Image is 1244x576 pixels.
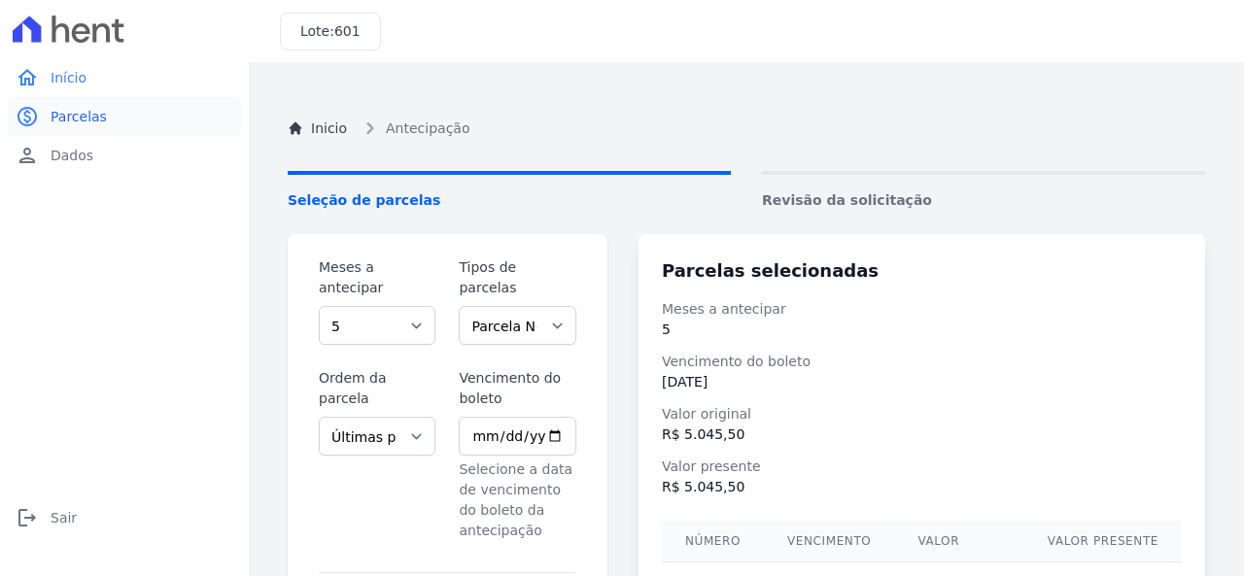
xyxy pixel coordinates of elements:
dd: 5 [662,320,1182,340]
span: Sair [51,508,77,527]
dd: R$ 5.045,50 [662,477,1182,497]
span: Seleção de parcelas [288,190,731,211]
th: Valor [894,521,1023,562]
dt: Meses a antecipar [662,299,1182,320]
h3: Parcelas selecionadas [662,257,1182,284]
a: Inicio [288,119,347,139]
dd: [DATE] [662,372,1182,392]
i: home [16,66,39,89]
label: Meses a antecipar [319,257,435,298]
p: Selecione a data de vencimento do boleto da antecipação [459,459,575,541]
label: Ordem da parcela [319,368,435,409]
label: Tipos de parcelas [459,257,575,298]
span: Dados [51,146,93,165]
span: 601 [334,23,361,39]
i: logout [16,506,39,529]
dt: Valor original [662,404,1182,424]
label: Vencimento do boleto [459,368,575,409]
a: homeInício [8,58,241,97]
th: Valor presente [1024,521,1182,562]
dd: R$ 5.045,50 [662,424,1182,445]
a: logoutSair [8,498,241,537]
nav: Progress [288,171,1205,211]
dt: Vencimento do boleto [662,352,1182,372]
a: personDados [8,136,241,175]
span: Início [51,68,86,87]
span: Revisão da solicitação [762,190,1205,211]
i: paid [16,105,39,128]
a: paidParcelas [8,97,241,136]
dt: Valor presente [662,457,1182,477]
span: Parcelas [51,107,107,126]
th: Número [662,521,764,562]
span: Antecipação [386,119,469,139]
th: Vencimento [764,521,894,562]
nav: Breadcrumb [288,117,1205,140]
i: person [16,144,39,167]
h3: Lote: [300,21,361,42]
